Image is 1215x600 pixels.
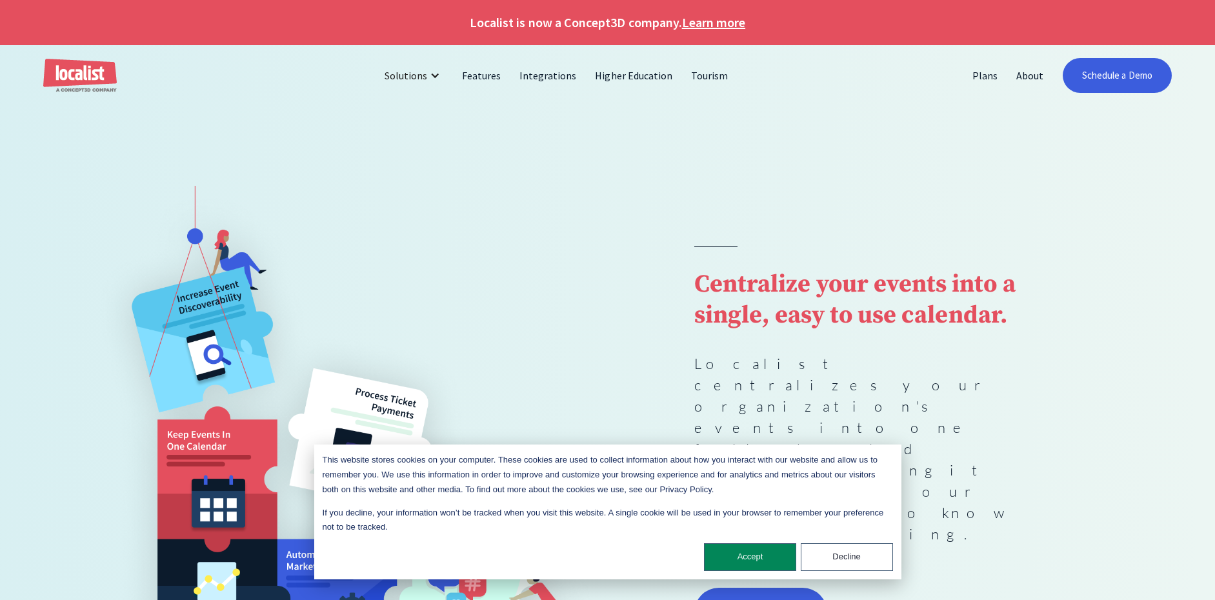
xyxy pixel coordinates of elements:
[323,506,893,535] p: If you decline, your information won’t be tracked when you visit this website. A single cookie wi...
[682,60,738,91] a: Tourism
[453,60,510,91] a: Features
[694,353,1041,545] p: Localist centralizes your organization's events into one fully-branded calendar, making it easier...
[801,543,893,571] button: Decline
[963,60,1007,91] a: Plans
[586,60,682,91] a: Higher Education
[43,59,117,93] a: home
[323,453,893,497] p: This website stores cookies on your computer. These cookies are used to collect information about...
[1007,60,1053,91] a: About
[375,60,453,91] div: Solutions
[510,60,586,91] a: Integrations
[385,68,427,83] div: Solutions
[682,13,745,32] a: Learn more
[704,543,796,571] button: Accept
[694,269,1015,331] strong: Centralize your events into a single, easy to use calendar.
[1063,58,1172,93] a: Schedule a Demo
[314,445,901,579] div: Cookie banner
